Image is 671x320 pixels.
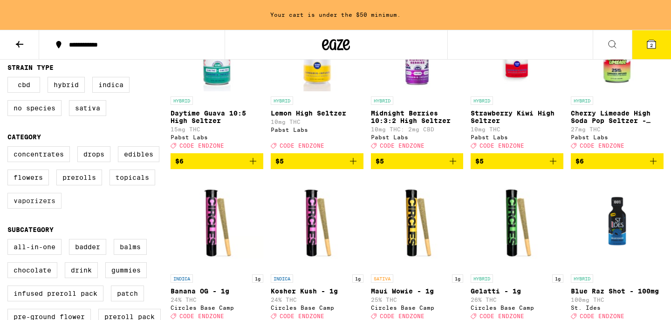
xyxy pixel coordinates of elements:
label: Vaporizers [7,193,62,209]
span: CODE ENDZONE [580,313,624,320]
button: Add to bag [271,153,363,169]
label: Drops [77,146,110,162]
label: CBD [7,77,40,93]
p: 24% THC [271,297,363,303]
p: Cherry Limeade High Soda Pop Seltzer - 25mg [571,109,664,124]
div: Circles Base Camp [271,305,363,311]
div: St. Ides [571,305,664,311]
p: 25% THC [371,297,464,303]
div: Circles Base Camp [171,305,263,311]
p: HYBRID [371,96,393,105]
p: Gelatti - 1g [471,287,563,295]
div: Pabst Labs [371,134,464,140]
p: HYBRID [571,96,593,105]
button: Add to bag [171,153,263,169]
button: 2 [632,30,671,59]
span: CODE ENDZONE [179,313,224,320]
span: $6 [175,157,184,165]
span: $5 [376,157,384,165]
img: Circles Base Camp - Kosher Kush - 1g [271,177,363,270]
span: CODE ENDZONE [479,313,524,320]
label: Balms [114,239,147,255]
span: CODE ENDZONE [280,143,324,149]
label: Topicals [110,170,155,185]
span: CODE ENDZONE [380,313,425,320]
p: HYBRID [471,96,493,105]
p: HYBRID [571,274,593,283]
p: 1g [352,274,363,283]
div: Circles Base Camp [371,305,464,311]
label: Gummies [105,262,147,278]
p: 27mg THC [571,126,664,132]
p: SATIVA [371,274,393,283]
label: Prerolls [56,170,102,185]
span: CODE ENDZONE [280,313,324,320]
label: Drink [65,262,98,278]
p: Blue Raz Shot - 100mg [571,287,664,295]
div: Pabst Labs [571,134,664,140]
label: Chocolate [7,262,57,278]
label: Indica [92,77,130,93]
p: HYBRID [271,96,293,105]
p: 1g [552,274,563,283]
img: St. Ides - Blue Raz Shot - 100mg [571,177,664,270]
img: Circles Base Camp - Gelatti - 1g [471,177,563,270]
span: CODE ENDZONE [179,143,224,149]
label: Patch [111,286,144,301]
button: Add to bag [471,153,563,169]
legend: Strain Type [7,64,54,71]
span: CODE ENDZONE [380,143,425,149]
p: Midnight Berries 10:3:2 High Seltzer [371,109,464,124]
label: Badder [69,239,106,255]
div: Pabst Labs [271,127,363,133]
div: Pabst Labs [471,134,563,140]
img: Circles Base Camp - Maui Wowie - 1g [371,177,464,270]
p: 100mg THC [571,297,664,303]
label: Infused Preroll Pack [7,286,103,301]
label: Sativa [69,100,106,116]
label: No Species [7,100,62,116]
div: Circles Base Camp [471,305,563,311]
p: Kosher Kush - 1g [271,287,363,295]
p: 1g [252,274,263,283]
p: INDICA [271,274,293,283]
span: $5 [475,157,484,165]
p: Banana OG - 1g [171,287,263,295]
p: 10mg THC [271,119,363,125]
p: 1g [452,274,463,283]
p: HYBRID [471,274,493,283]
p: 24% THC [171,297,263,303]
label: Flowers [7,170,49,185]
p: 10mg THC [471,126,563,132]
p: Daytime Guava 10:5 High Seltzer [171,109,263,124]
button: Add to bag [571,153,664,169]
span: 2 [650,42,653,48]
span: $5 [275,157,284,165]
span: CODE ENDZONE [580,143,624,149]
p: Lemon High Seltzer [271,109,363,117]
p: 26% THC [471,297,563,303]
legend: Subcategory [7,226,54,233]
img: Circles Base Camp - Banana OG - 1g [171,177,263,270]
span: $6 [575,157,584,165]
p: 10mg THC: 2mg CBD [371,126,464,132]
div: Pabst Labs [171,134,263,140]
span: Hi. Need any help? [6,7,67,14]
label: Concentrates [7,146,70,162]
label: Hybrid [48,77,85,93]
p: Strawberry Kiwi High Seltzer [471,109,563,124]
label: Edibles [118,146,159,162]
span: CODE ENDZONE [479,143,524,149]
p: INDICA [171,274,193,283]
label: All-In-One [7,239,62,255]
p: Maui Wowie - 1g [371,287,464,295]
p: 15mg THC [171,126,263,132]
legend: Category [7,133,41,141]
p: HYBRID [171,96,193,105]
button: Add to bag [371,153,464,169]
